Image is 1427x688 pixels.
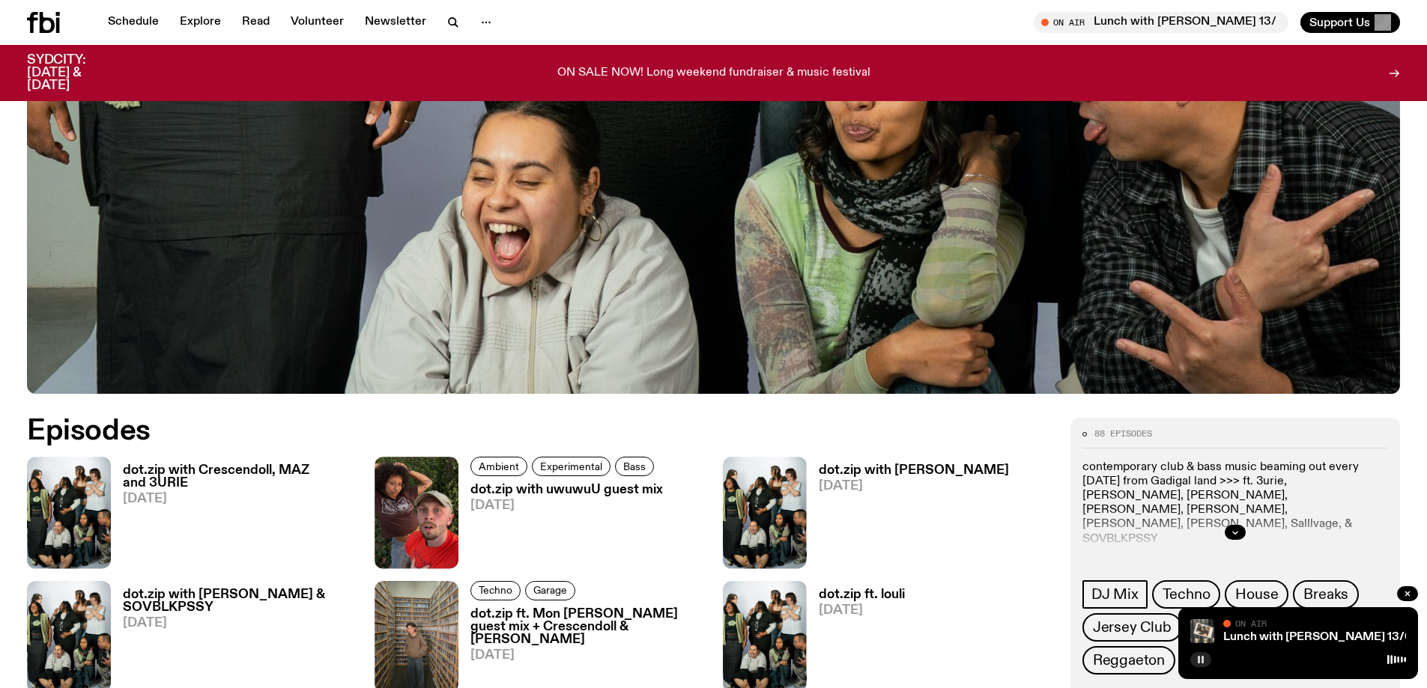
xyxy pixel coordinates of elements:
[1152,580,1221,609] a: Techno
[282,12,353,33] a: Volunteer
[479,585,512,596] span: Techno
[479,461,519,472] span: Ambient
[1094,430,1152,438] span: 88 episodes
[1091,586,1139,603] span: DJ Mix
[623,461,646,472] span: Bass
[123,588,357,614] h3: dot.zip with [PERSON_NAME] & SOVBLKPSSY
[27,418,936,445] h2: Episodes
[356,12,435,33] a: Newsletter
[1225,580,1288,609] a: House
[1082,613,1182,642] a: Jersey Club
[1082,460,1388,547] p: contemporary club & bass music beaming out every [DATE] from Gadigal land >>> ft. 3urie, [PERSON_...
[540,461,602,472] span: Experimental
[458,484,663,568] a: dot.zip with uwuwuU guest mix[DATE]
[1309,16,1370,29] span: Support Us
[171,12,230,33] a: Explore
[1190,619,1214,643] img: A polaroid of Ella Avni in the studio on top of the mixer which is also located in the studio.
[1163,586,1211,603] span: Techno
[532,457,611,476] a: Experimental
[1093,652,1165,669] span: Reggaeton
[1082,580,1148,609] a: DJ Mix
[123,464,357,490] h3: dot.zip with Crescendoll, MAZ and 3URIE
[533,585,567,596] span: Garage
[470,499,663,512] span: [DATE]
[1300,12,1400,33] button: Support Us
[557,67,870,80] p: ON SALE NOW! Long weekend fundraiser & music festival
[1093,619,1172,636] span: Jersey Club
[1082,646,1175,675] a: Reggaeton
[99,12,168,33] a: Schedule
[819,604,905,617] span: [DATE]
[1223,631,1420,643] a: Lunch with [PERSON_NAME] 13/09
[111,464,357,568] a: dot.zip with Crescendoll, MAZ and 3URIE[DATE]
[819,464,1009,477] h3: dot.zip with [PERSON_NAME]
[470,457,527,476] a: Ambient
[470,581,521,600] a: Techno
[615,457,654,476] a: Bass
[470,649,704,662] span: [DATE]
[1293,580,1359,609] a: Breaks
[123,617,357,630] span: [DATE]
[470,608,704,646] h3: dot.zip ft. Mon [PERSON_NAME] guest mix + Crescendoll & [PERSON_NAME]
[1235,586,1278,603] span: House
[233,12,279,33] a: Read
[819,480,1009,493] span: [DATE]
[470,484,663,496] h3: dot.zip with uwuwuU guest mix
[807,464,1009,568] a: dot.zip with [PERSON_NAME][DATE]
[1034,12,1288,33] button: On AirLunch with [PERSON_NAME] 13/09
[819,588,905,601] h3: dot.zip ft. louli
[525,581,575,600] a: Garage
[1235,618,1267,628] span: On Air
[1303,586,1348,603] span: Breaks
[27,54,123,92] h3: SYDCITY: [DATE] & [DATE]
[123,493,357,505] span: [DATE]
